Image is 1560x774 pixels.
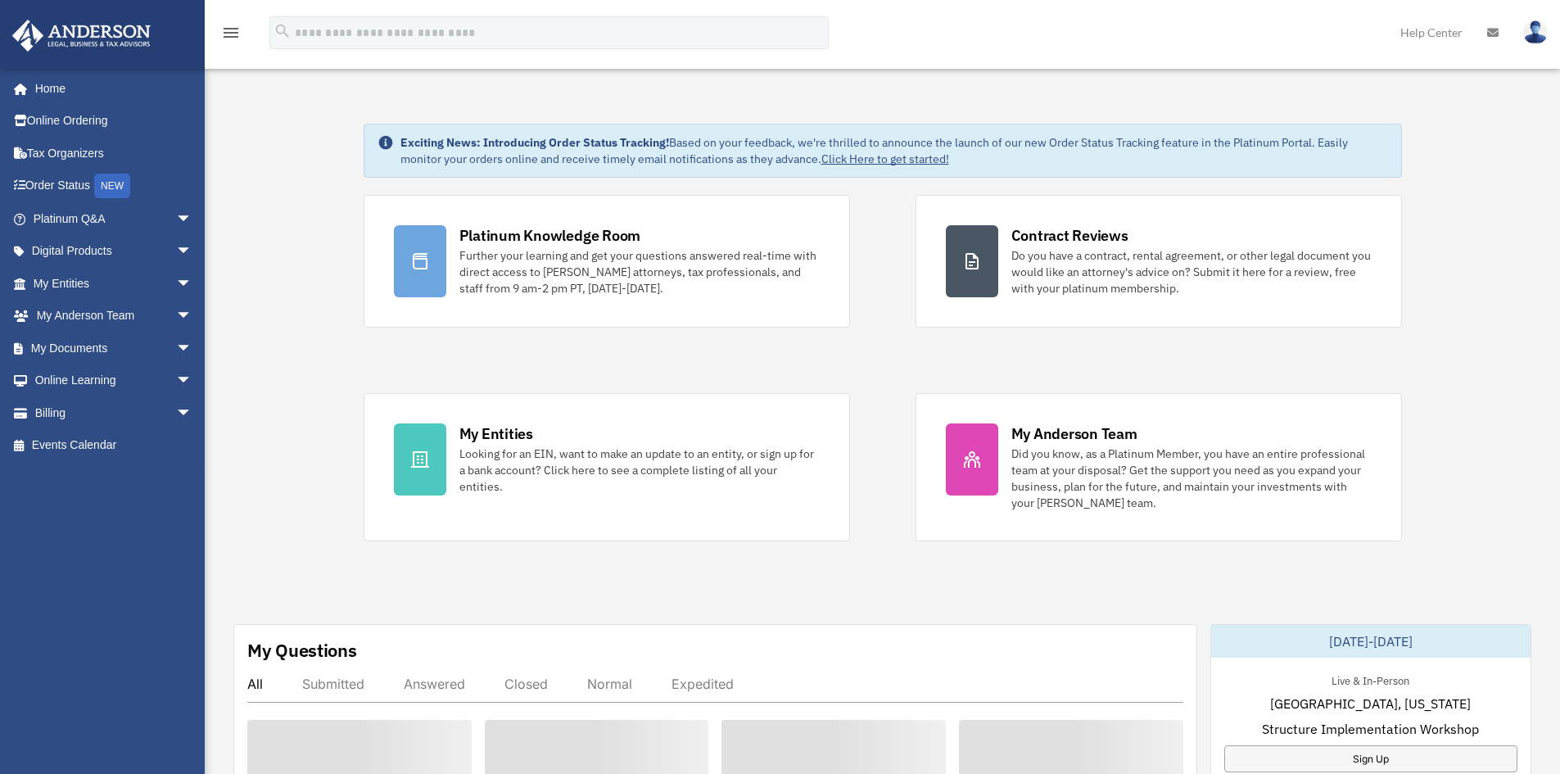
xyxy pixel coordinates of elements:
[11,235,217,268] a: Digital Productsarrow_drop_down
[11,396,217,429] a: Billingarrow_drop_down
[1011,446,1372,511] div: Did you know, as a Platinum Member, you have an entire professional team at your disposal? Get th...
[247,638,357,663] div: My Questions
[364,393,850,541] a: My Entities Looking for an EIN, want to make an update to an entity, or sign up for a bank accoun...
[504,676,548,692] div: Closed
[1011,423,1137,444] div: My Anderson Team
[176,332,209,365] span: arrow_drop_down
[400,135,669,150] strong: Exciting News: Introducing Order Status Tracking!
[176,364,209,398] span: arrow_drop_down
[1011,247,1372,296] div: Do you have a contract, rental agreement, or other legal document you would like an attorney's ad...
[11,267,217,300] a: My Entitiesarrow_drop_down
[1224,745,1517,772] a: Sign Up
[176,202,209,236] span: arrow_drop_down
[176,300,209,333] span: arrow_drop_down
[11,300,217,333] a: My Anderson Teamarrow_drop_down
[274,22,292,40] i: search
[176,235,209,269] span: arrow_drop_down
[11,202,217,235] a: Platinum Q&Aarrow_drop_down
[11,332,217,364] a: My Documentsarrow_drop_down
[94,174,130,198] div: NEW
[247,676,263,692] div: All
[459,423,533,444] div: My Entities
[11,170,217,203] a: Order StatusNEW
[400,134,1388,167] div: Based on your feedback, we're thrilled to announce the launch of our new Order Status Tracking fe...
[671,676,734,692] div: Expedited
[11,137,217,170] a: Tax Organizers
[176,396,209,430] span: arrow_drop_down
[916,393,1402,541] a: My Anderson Team Did you know, as a Platinum Member, you have an entire professional team at your...
[11,429,217,462] a: Events Calendar
[221,29,241,43] a: menu
[1523,20,1548,44] img: User Pic
[459,446,820,495] div: Looking for an EIN, want to make an update to an entity, or sign up for a bank account? Click her...
[1318,671,1422,688] div: Live & In-Person
[459,225,641,246] div: Platinum Knowledge Room
[11,364,217,397] a: Online Learningarrow_drop_down
[916,195,1402,328] a: Contract Reviews Do you have a contract, rental agreement, or other legal document you would like...
[7,20,156,52] img: Anderson Advisors Platinum Portal
[1011,225,1128,246] div: Contract Reviews
[1211,625,1531,658] div: [DATE]-[DATE]
[404,676,465,692] div: Answered
[459,247,820,296] div: Further your learning and get your questions answered real-time with direct access to [PERSON_NAM...
[221,23,241,43] i: menu
[11,72,209,105] a: Home
[1262,719,1479,739] span: Structure Implementation Workshop
[364,195,850,328] a: Platinum Knowledge Room Further your learning and get your questions answered real-time with dire...
[302,676,364,692] div: Submitted
[1270,694,1471,713] span: [GEOGRAPHIC_DATA], [US_STATE]
[587,676,632,692] div: Normal
[821,152,949,166] a: Click Here to get started!
[176,267,209,301] span: arrow_drop_down
[11,105,217,138] a: Online Ordering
